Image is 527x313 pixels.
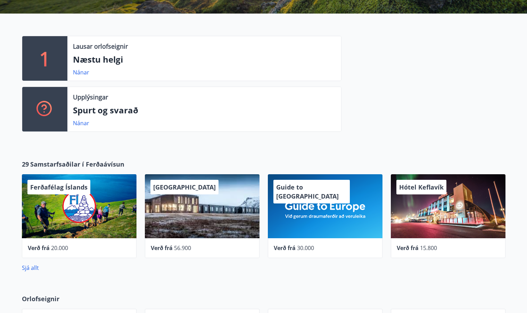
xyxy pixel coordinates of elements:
span: Orlofseignir [22,294,59,303]
span: Verð frá [274,244,296,252]
span: 30.000 [297,244,314,252]
p: Lausar orlofseignir [73,42,128,51]
span: Ferðafélag Íslands [30,183,88,191]
span: 29 [22,160,29,169]
span: Verð frá [151,244,173,252]
span: [GEOGRAPHIC_DATA] [153,183,216,191]
span: 15.800 [420,244,437,252]
p: 1 [39,45,50,72]
p: Næstu helgi [73,54,336,65]
a: Nánar [73,69,89,76]
span: Hótel Keflavík [399,183,444,191]
p: Spurt og svarað [73,104,336,116]
span: 20.000 [51,244,68,252]
span: Guide to [GEOGRAPHIC_DATA] [276,183,339,200]
a: Sjá allt [22,264,39,272]
span: Verð frá [397,244,419,252]
span: Verð frá [28,244,50,252]
p: Upplýsingar [73,93,108,102]
span: Samstarfsaðilar í Ferðaávísun [30,160,124,169]
span: 56.900 [174,244,191,252]
a: Nánar [73,119,89,127]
